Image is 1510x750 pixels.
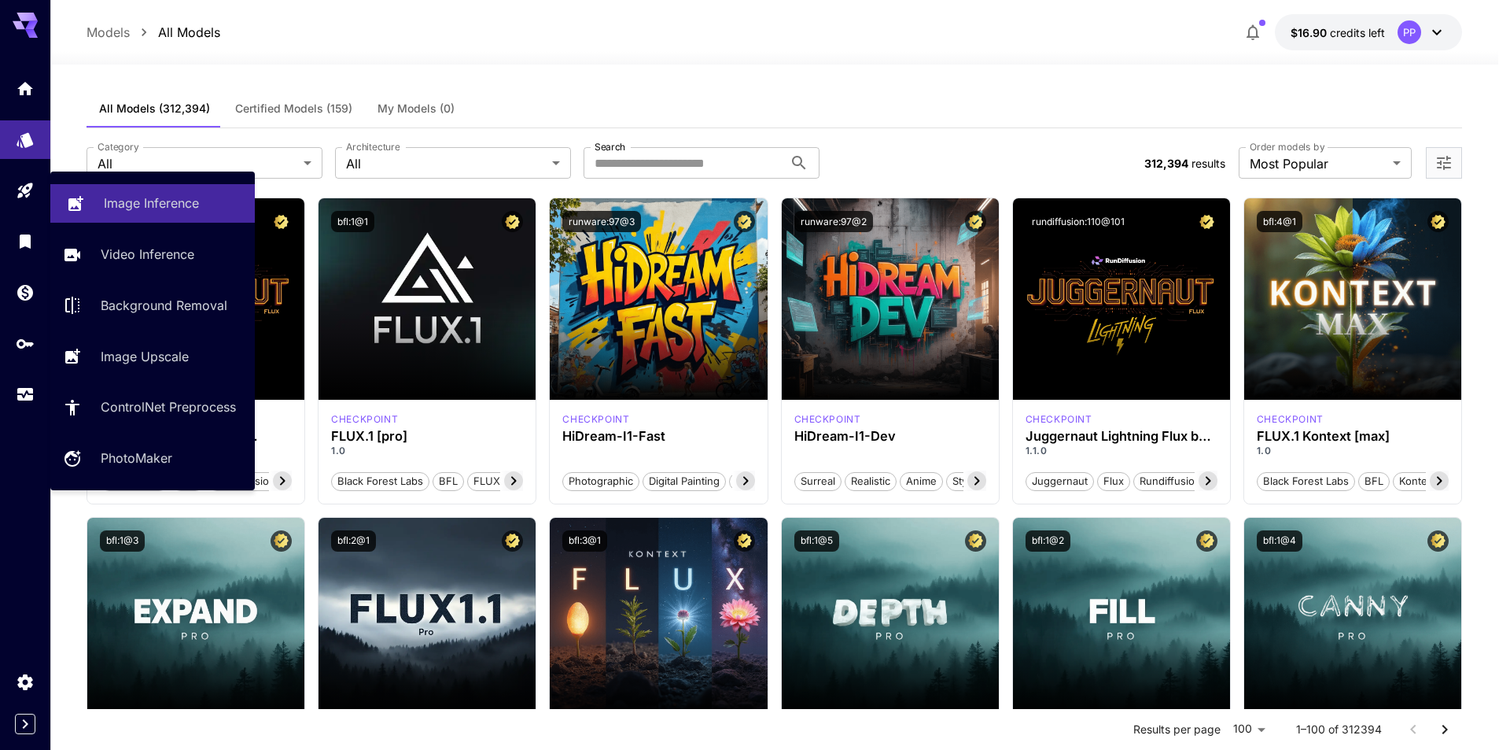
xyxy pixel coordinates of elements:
span: flux [1098,474,1129,490]
span: juggernaut [1026,474,1093,490]
p: All Models [158,23,220,42]
label: Architecture [346,140,400,153]
button: rundiffusion:110@101 [1026,211,1131,232]
a: ControlNet Preprocess [50,388,255,427]
p: 1.1.0 [1026,444,1217,458]
button: Certified Model – Vetted for best performance and includes a commercial license. [1427,530,1449,552]
button: bfl:1@1 [331,211,374,232]
span: All [98,154,297,173]
div: HiDream Fast [562,412,629,427]
button: Certified Model – Vetted for best performance and includes a commercial license. [734,211,755,232]
button: bfl:1@2 [1026,530,1070,552]
h3: HiDream-I1-Dev [794,429,986,444]
span: Black Forest Labs [332,474,429,490]
span: Digital Painting [643,474,725,490]
div: Usage [16,380,35,400]
button: Expand sidebar [15,714,35,734]
p: checkpoint [331,412,398,427]
a: PhotoMaker [50,439,255,478]
div: Settings [16,672,35,692]
button: Certified Model – Vetted for best performance and includes a commercial license. [1427,211,1449,232]
h3: HiDream-I1-Fast [562,429,754,444]
p: 1.0 [331,444,523,458]
div: Wallet [16,283,35,302]
p: checkpoint [794,412,861,427]
span: Cinematic [730,474,789,490]
span: My Models (0) [377,102,455,116]
h3: FLUX.1 Kontext [max] [1257,429,1449,444]
button: Certified Model – Vetted for best performance and includes a commercial license. [271,211,292,232]
span: Most Popular [1250,154,1387,173]
span: Realistic [845,474,896,490]
span: $16.90 [1291,26,1330,39]
p: Background Removal [101,296,227,315]
button: Certified Model – Vetted for best performance and includes a commercial license. [734,530,755,552]
p: 1.0 [1257,444,1449,458]
div: FLUX.1 Kontext [max] [1257,412,1324,427]
span: FLUX.1 [pro] [468,474,540,490]
a: Image Upscale [50,337,255,375]
p: Video Inference [101,245,194,264]
p: checkpoint [1257,412,1324,427]
p: 1–100 of 312394 [1296,722,1382,737]
a: Image Inference [50,184,255,223]
button: bfl:4@1 [1257,211,1302,232]
p: Image Inference [104,194,199,212]
span: Photographic [563,474,639,490]
span: Certified Models (159) [235,102,352,116]
button: bfl:3@1 [562,530,607,552]
button: bfl:1@4 [1257,530,1302,552]
label: Category [98,140,139,153]
button: bfl:1@3 [100,530,145,552]
button: Go to next page [1429,714,1460,745]
p: checkpoint [1026,412,1092,427]
button: bfl:1@5 [794,530,839,552]
p: checkpoint [562,412,629,427]
span: Surreal [795,474,841,490]
button: Open more filters [1434,153,1453,173]
label: Order models by [1250,140,1324,153]
span: BFL [1359,474,1389,490]
p: ControlNet Preprocess [101,397,236,416]
div: HiDream Dev [794,412,861,427]
span: All [346,154,546,173]
button: Certified Model – Vetted for best performance and includes a commercial license. [965,211,986,232]
span: BFL [433,474,463,490]
button: runware:97@3 [562,211,641,232]
button: Certified Model – Vetted for best performance and includes a commercial license. [502,211,523,232]
div: Home [16,79,35,98]
span: Stylized [947,474,996,490]
span: Anime [900,474,942,490]
span: All Models (312,394) [99,102,210,116]
h3: FLUX.1 [pro] [331,429,523,444]
button: Certified Model – Vetted for best performance and includes a commercial license. [271,530,292,552]
div: Playground [16,181,35,201]
span: 312,394 [1144,157,1188,170]
button: bfl:2@1 [331,530,376,552]
div: $16.90147 [1291,24,1385,41]
p: Models [87,23,130,42]
button: $16.90147 [1275,14,1462,50]
button: runware:97@2 [794,211,873,232]
div: API Keys [16,334,35,353]
div: fluxpro [331,412,398,427]
nav: breadcrumb [87,23,220,42]
span: Black Forest Labs [1258,474,1354,490]
div: Library [16,231,35,251]
a: Background Removal [50,286,255,325]
div: FLUX.1 D [1026,412,1092,427]
span: results [1191,157,1225,170]
div: 100 [1227,718,1271,741]
button: Certified Model – Vetted for best performance and includes a commercial license. [965,530,986,552]
div: PP [1398,20,1421,44]
button: Certified Model – Vetted for best performance and includes a commercial license. [1196,530,1217,552]
p: Results per page [1133,722,1221,737]
button: Certified Model – Vetted for best performance and includes a commercial license. [1196,211,1217,232]
label: Search [595,140,625,153]
div: Juggernaut Lightning Flux by RunDiffusion [1026,429,1217,444]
